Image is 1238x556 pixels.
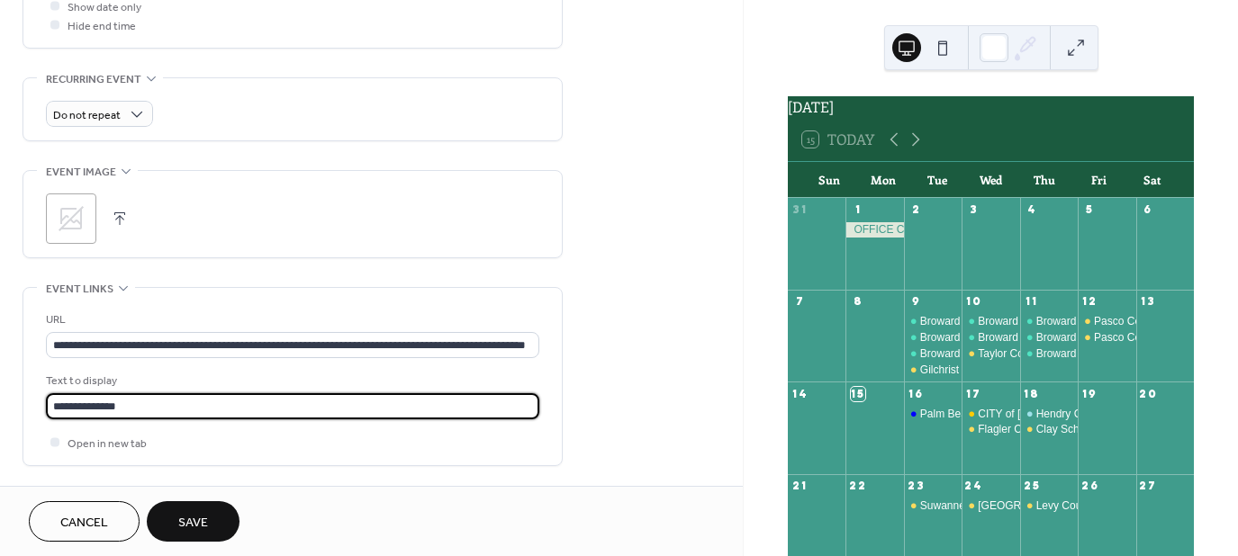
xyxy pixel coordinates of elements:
div: [GEOGRAPHIC_DATA]: Educational Workshop [978,498,1204,514]
span: Hide end time [68,17,136,36]
div: Levy County School Board: Educational Workshop [1020,498,1078,514]
div: Clay School Board: Educational Workshop [1020,422,1078,437]
button: Save [147,501,239,542]
button: Cancel [29,501,140,542]
div: Pasco County Government & Sheriff: Educational Workshop [1078,330,1135,345]
span: Event links [46,280,113,299]
div: Pasco County Government & Sheriff: Educational Workshop [1078,314,1135,329]
span: Do not repeat [53,105,121,126]
div: Flagler County Government: Educational Workshop [978,422,1224,437]
div: 15 [851,387,864,400]
div: [DATE] [788,96,1194,118]
div: Palm Beach Tax Collector & Property Appraiser: Webinar [920,407,1192,422]
div: Broward County - 2025 Financial Wellness Special Medicare Insurance Class for Pre-Retirees / Medi... [1020,330,1078,345]
div: 1 [851,203,864,217]
div: Gilchrist County School Board: Educational Workshop [920,363,1179,378]
div: Flagler County Government: Educational Workshop [962,422,1019,437]
div: 23 [909,480,923,493]
span: Cancel [60,514,108,533]
div: 22 [851,480,864,493]
div: Sat [1125,162,1179,198]
div: 11 [1026,295,1039,309]
div: Hendry County BOCC: Educational Workshop [1020,407,1078,422]
div: 26 [1083,480,1097,493]
div: Gilchrist County School Board: Educational Workshop [904,363,962,378]
div: ; [46,193,96,244]
div: 9 [909,295,923,309]
div: 10 [967,295,980,309]
div: Wed [964,162,1018,198]
div: Broward County - 2025 Financial Wellness Special Medicare Insurance Class for Pre-Retirees / Medi... [1020,346,1078,362]
div: Mon [856,162,910,198]
div: Broward County - 2025 Financial Wellness Special Medicare Insurance Class for Pre-Retirees / Medi... [904,314,962,329]
div: 16 [909,387,923,400]
div: Taylor County School Board: Educational Workshop [962,346,1019,362]
div: 6 [1142,203,1155,217]
div: 18 [1026,387,1039,400]
div: Suwannee County School Board: Educational Workshop [904,498,962,514]
div: 17 [967,387,980,400]
div: Broward County - 2025 Financial Wellness Special Medicare Insurance Class for Pre-Retirees / Medi... [962,314,1019,329]
div: 12 [1083,295,1097,309]
div: 25 [1026,480,1039,493]
div: Broward County - 2025 Financial Wellness Special Medicare Insurance Class for Pre-Retirees / Medi... [962,330,1019,345]
div: URL [46,310,536,329]
span: Open in new tab [68,435,147,453]
div: 5 [1083,203,1097,217]
div: 14 [793,387,807,400]
div: Fri [1071,162,1125,198]
div: Thu [1017,162,1071,198]
span: Recurring event [46,70,141,89]
div: 3 [967,203,980,217]
div: Taylor County School Board: Educational Workshop [978,346,1225,362]
div: 31 [793,203,807,217]
div: 20 [1142,387,1155,400]
div: Hamilton County School District: Educational Workshop [962,498,1019,514]
div: 24 [967,480,980,493]
div: Broward County - 2025 Financial Wellness Special Medicare Insurance Class for Pre-Retirees / Medi... [1020,314,1078,329]
span: Event image [46,163,116,182]
div: 7 [793,295,807,309]
span: Save [178,514,208,533]
div: 4 [1026,203,1039,217]
div: 19 [1083,387,1097,400]
div: Tue [910,162,964,198]
div: Text to display [46,372,536,390]
div: Broward County - 2025 Financial Wellness Special Medicare Insurance Class for Pre-Retirees / Medi... [904,346,962,362]
div: CITY of PALM COAST: Educational Workshop [962,407,1019,422]
div: 8 [851,295,864,309]
div: 27 [1142,480,1155,493]
div: Palm Beach Tax Collector & Property Appraiser: Webinar [904,407,962,422]
div: 13 [1142,295,1155,309]
div: 21 [793,480,807,493]
div: Broward County - 2025 Financial Wellness Special Medicare Insurance Class for Pre-Retirees / Medi... [904,330,962,345]
div: 2 [909,203,923,217]
div: Suwannee County School Board: Educational Workshop [920,498,1190,514]
div: Sun [802,162,856,198]
div: OFFICE CLOSED [845,222,903,238]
